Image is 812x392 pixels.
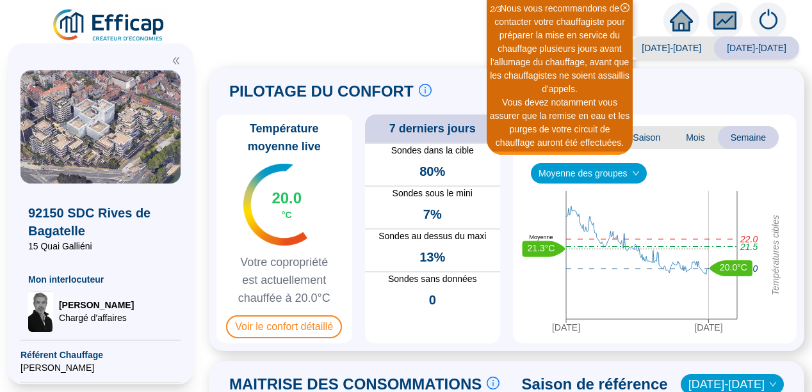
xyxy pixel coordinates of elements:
tspan: 22.0 [740,234,758,244]
tspan: [DATE] [552,322,580,333]
span: Température moyenne live [222,120,347,155]
span: °C [282,208,292,221]
span: [DATE]-[DATE] [629,36,714,59]
span: Sondes dans la cible [365,144,501,157]
text: 20.0°C [720,262,747,272]
span: Référent Chauffage [20,349,181,361]
text: 21.3°C [528,243,555,253]
span: PILOTAGE DU CONFORT [229,81,414,102]
span: info-circle [419,84,432,97]
span: Mois [673,126,718,149]
img: efficap energie logo [51,8,167,43]
span: [DATE]-[DATE] [714,36,799,59]
span: 15 Quai Galliéni [28,240,173,253]
span: down [632,169,640,177]
div: Nous vous recommandons de contacter votre chauffagiste pour préparer la mise en service du chauff... [489,2,631,96]
span: Chargé d'affaires [59,311,134,324]
span: [PERSON_NAME] [20,361,181,374]
span: Saison [620,126,673,149]
span: Sondes sous le mini [365,187,501,200]
span: 7% [423,205,442,223]
span: 20.0 [272,188,302,208]
span: down [769,380,777,388]
span: double-left [172,56,181,65]
span: Moyenne des groupes [539,164,639,183]
tspan: 21.5 [740,242,758,252]
img: indicateur températures [243,164,308,246]
span: 80% [419,162,445,180]
span: Sondes au dessus du maxi [365,230,501,243]
img: alerts [751,3,786,38]
span: 7 derniers jours [389,120,476,137]
span: 13% [419,248,445,266]
span: fund [713,9,736,32]
span: Mon interlocuteur [28,273,173,286]
img: Chargé d'affaires [28,291,54,332]
i: 2 / 3 [490,4,501,14]
text: Moyenne [529,234,553,240]
span: [PERSON_NAME] [59,299,134,311]
span: close-circle [621,3,629,12]
span: Semaine [718,126,779,149]
span: 92150 SDC Rives de Bagatelle [28,204,173,240]
tspan: [DATE] [694,322,722,333]
tspan: Températures cibles [770,215,781,295]
span: Votre copropriété est actuellement chauffée à 20.0°C [222,253,347,307]
span: home [670,9,693,32]
span: Voir le confort détaillé [226,315,342,338]
span: Sondes sans données [365,272,501,286]
div: Vous devez notamment vous assurer que la remise en eau et les purges de votre circuit de chauffag... [489,96,631,150]
span: 0 [429,291,436,309]
span: info-circle [487,377,499,389]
